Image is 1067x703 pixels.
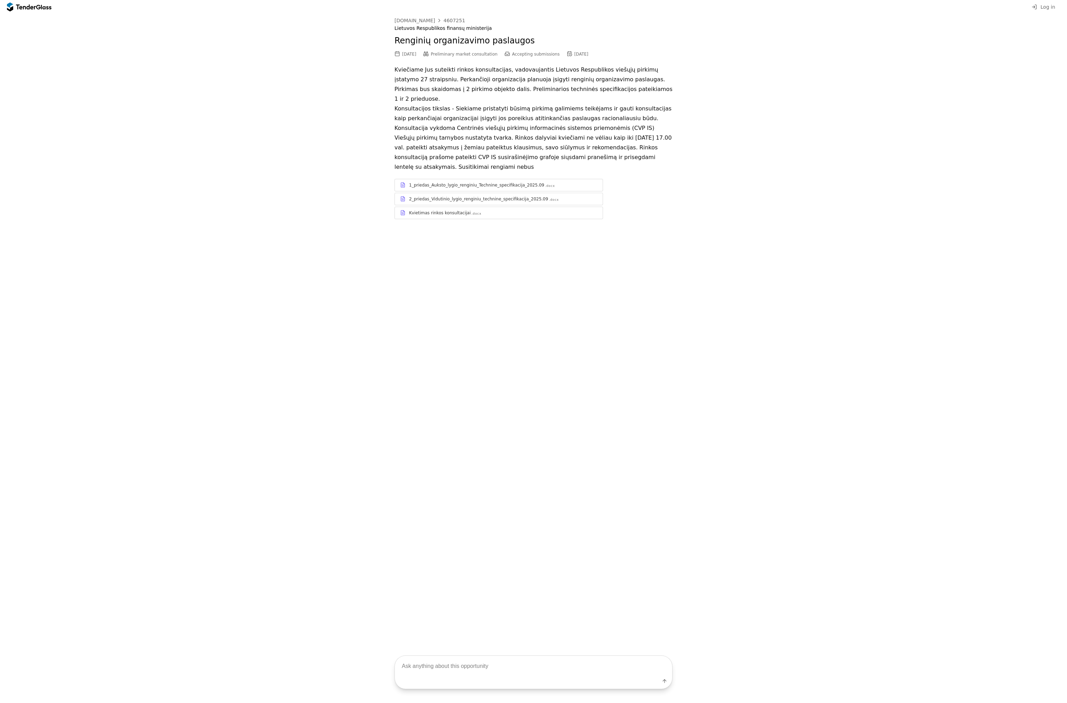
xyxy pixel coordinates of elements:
[545,184,555,188] div: .docx
[431,52,498,57] span: Preliminary market consultation
[409,210,471,216] div: Kvietimas rinkos konsultacijai
[1041,4,1055,10] span: Log in
[394,25,673,31] div: Lietuvos Respublikos finansų ministerija
[394,35,673,47] h2: Renginių organizavimo paslaugos
[402,52,416,57] div: [DATE]
[1029,3,1057,11] button: Log in
[394,18,465,23] a: [DOMAIN_NAME]4607251
[471,212,481,216] div: .docx
[549,198,559,202] div: .docx
[409,182,544,188] div: 1_priedas_Auksto_lygio_renginiu_Technine_specifikacija_2025.09
[394,179,603,191] a: 1_priedas_Auksto_lygio_renginiu_Technine_specifikacija_2025.09.docx
[394,18,435,23] div: [DOMAIN_NAME]
[574,52,588,57] div: [DATE]
[512,52,560,57] span: Accepting submissions
[394,193,603,205] a: 2_priedas_Vidutinio_lygio_renginiu_technine_specifikacija_2025.09.docx
[443,18,465,23] div: 4607251
[409,196,548,202] div: 2_priedas_Vidutinio_lygio_renginiu_technine_specifikacija_2025.09
[394,65,673,172] p: Kviečiame Jus suteikti rinkos konsultacijas, vadovaujantis Lietuvos Respublikos viešųjų pirkimų į...
[394,207,603,219] a: Kvietimas rinkos konsultacijai.docx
